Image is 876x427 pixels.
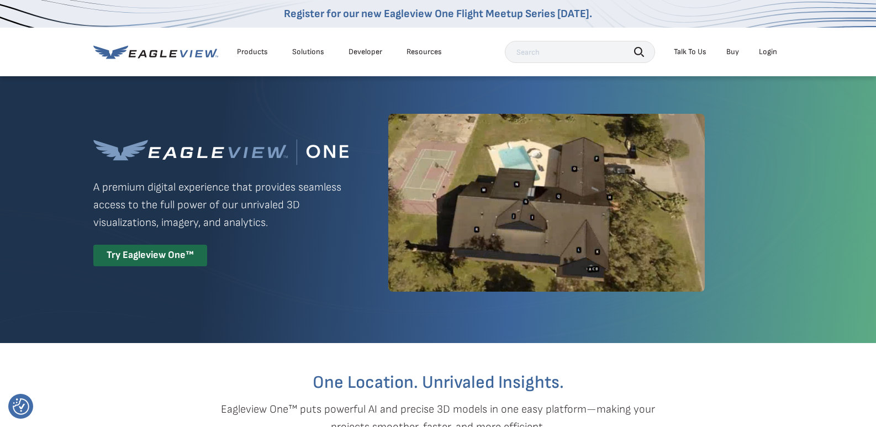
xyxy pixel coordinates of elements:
[726,47,739,57] a: Buy
[93,245,207,266] div: Try Eagleview One™
[407,47,442,57] div: Resources
[102,374,774,392] h2: One Location. Unrivaled Insights.
[93,139,349,165] img: Eagleview One™
[13,398,29,415] button: Consent Preferences
[13,398,29,415] img: Revisit consent button
[292,47,324,57] div: Solutions
[237,47,268,57] div: Products
[284,7,592,20] a: Register for our new Eagleview One Flight Meetup Series [DATE].
[349,47,382,57] a: Developer
[759,47,777,57] div: Login
[674,47,706,57] div: Talk To Us
[505,41,655,63] input: Search
[93,178,349,231] p: A premium digital experience that provides seamless access to the full power of our unrivaled 3D ...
